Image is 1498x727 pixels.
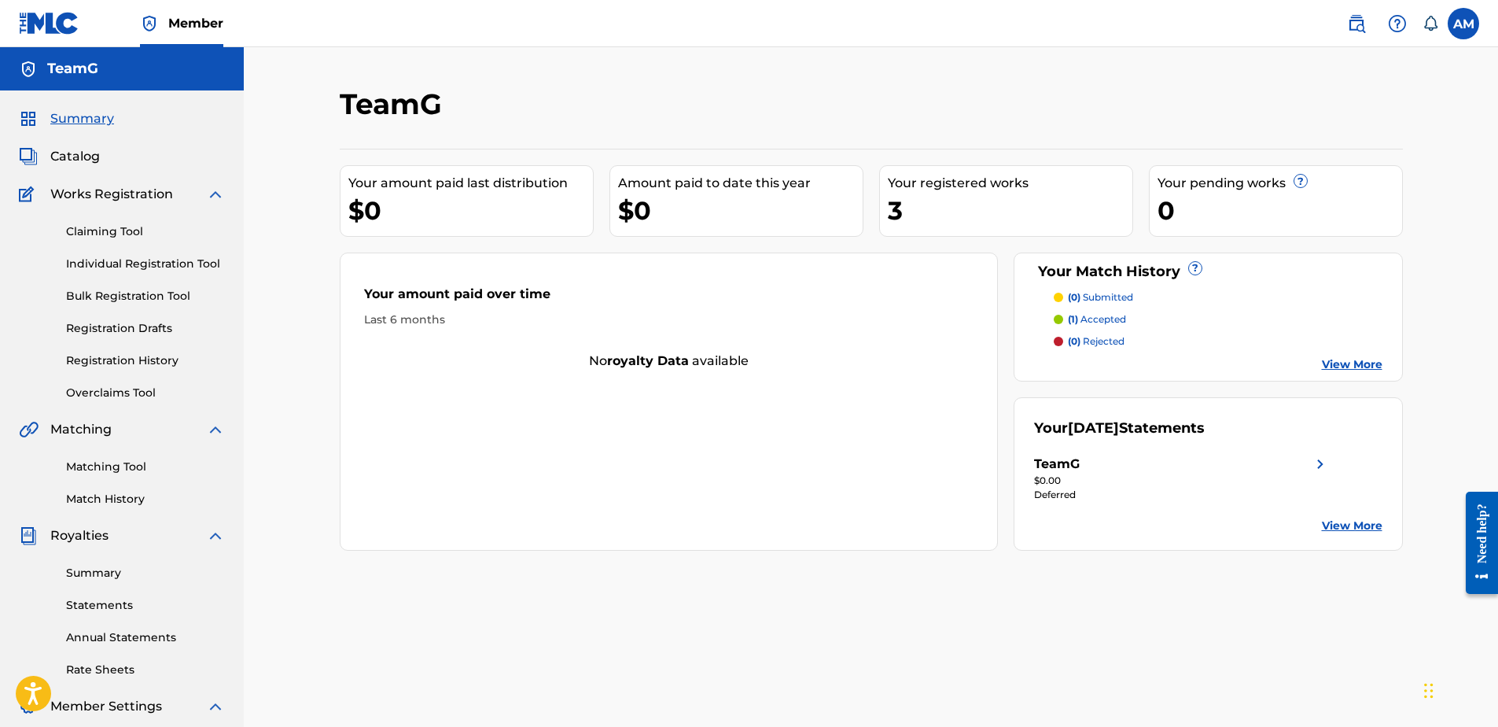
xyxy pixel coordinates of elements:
a: Match History [66,491,225,507]
a: Statements [66,597,225,614]
img: Accounts [19,60,38,79]
img: right chevron icon [1311,455,1330,474]
img: expand [206,185,225,204]
div: No available [340,352,998,371]
h2: TeamG [340,87,450,122]
span: Royalties [50,526,109,545]
a: TeamGright chevron icon$0.00Deferred [1034,455,1330,502]
img: expand [206,697,225,716]
img: MLC Logo [19,12,79,35]
span: Member Settings [50,697,162,716]
p: submitted [1068,290,1133,304]
a: Claiming Tool [66,223,225,240]
a: Rate Sheets [66,662,225,678]
img: Royalties [19,526,38,545]
div: Your amount paid last distribution [348,174,593,193]
img: expand [206,526,225,545]
a: Registration History [66,352,225,369]
a: View More [1322,356,1382,373]
a: CatalogCatalog [19,147,100,166]
span: Member [168,14,223,32]
div: $0 [348,193,593,228]
span: (1) [1068,313,1078,325]
div: Your amount paid over time [364,285,974,312]
img: Top Rightsholder [140,14,159,33]
a: (1) accepted [1054,312,1382,327]
a: SummarySummary [19,109,114,128]
a: Overclaims Tool [66,385,225,401]
img: Matching [19,420,39,439]
span: (0) [1068,335,1080,347]
img: search [1347,14,1366,33]
div: Your Statements [1034,418,1205,439]
img: expand [206,420,225,439]
a: Registration Drafts [66,320,225,337]
div: Deferred [1034,488,1330,502]
a: (0) rejected [1054,334,1382,349]
img: Catalog [19,147,38,166]
iframe: Resource Center [1454,480,1498,607]
div: Your pending works [1158,174,1402,193]
strong: royalty data [607,353,689,368]
span: [DATE] [1068,419,1119,437]
div: $0.00 [1034,474,1330,488]
div: Your registered works [888,174,1132,193]
div: TeamG [1034,455,1080,474]
span: Summary [50,109,114,128]
div: 3 [888,193,1132,228]
a: Annual Statements [66,629,225,646]
img: Member Settings [19,697,38,716]
div: 0 [1158,193,1402,228]
p: accepted [1068,312,1126,327]
span: Matching [50,420,112,439]
a: Summary [66,565,225,581]
span: Works Registration [50,185,173,204]
span: ? [1294,175,1307,187]
img: help [1388,14,1407,33]
span: Catalog [50,147,100,166]
iframe: Chat Widget [1419,651,1498,727]
a: View More [1322,518,1382,534]
div: Amount paid to date this year [618,174,863,193]
a: (0) submitted [1054,290,1382,304]
a: Bulk Registration Tool [66,288,225,304]
a: Individual Registration Tool [66,256,225,272]
h5: TeamG [47,60,98,78]
img: Summary [19,109,38,128]
div: User Menu [1448,8,1479,39]
div: Drag [1424,667,1434,714]
div: Your Match History [1034,261,1382,282]
p: rejected [1068,334,1124,349]
a: Matching Tool [66,459,225,475]
span: ? [1189,262,1202,275]
span: (0) [1068,291,1080,303]
div: Help [1382,8,1413,39]
img: Works Registration [19,185,39,204]
div: $0 [618,193,863,228]
div: Last 6 months [364,312,974,328]
a: Public Search [1341,8,1372,39]
div: Notifications [1423,16,1438,31]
